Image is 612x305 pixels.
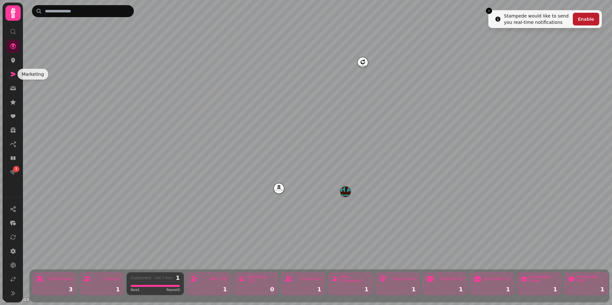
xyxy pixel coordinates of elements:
div: 1 [176,275,180,281]
div: Marketable Email [529,275,557,283]
button: Close toast [486,8,492,14]
div: 1 [84,287,120,292]
div: Marketing [18,69,48,80]
div: Contacts [103,277,120,281]
span: 1 [15,167,17,171]
div: Last 7 days [154,276,172,280]
a: Mapbox logo [2,296,30,303]
div: Marketable SMS [577,275,604,283]
div: Map marker [274,183,284,195]
div: 1 [568,287,604,292]
div: 1 [474,287,510,292]
button: The Dome [274,183,284,194]
div: 1 [332,287,368,292]
div: New Customers [341,275,368,283]
button: Bone Daddies [358,57,368,67]
div: Interactions [393,277,416,281]
span: New 1 [131,287,140,292]
div: Total Venues [49,277,73,281]
div: 3 [36,287,73,292]
div: Customers [131,276,151,280]
div: 1 [521,287,557,292]
a: 1 [7,166,19,179]
div: 1 [191,287,227,292]
div: 1 [426,287,463,292]
div: Map marker [358,57,368,69]
div: Stampede would like to send you real-time notifications [504,13,570,25]
div: Email Opt-ins [484,277,510,281]
button: Wacaha [340,187,351,197]
div: SMS Opt-ins [440,277,463,281]
span: Repeat 0 [166,287,180,292]
div: Customers [301,277,321,281]
div: New (7d) [209,277,227,281]
button: Enable [573,13,599,25]
div: 1 [285,287,321,292]
div: 1 [379,287,416,292]
div: Returning (7d) [247,275,274,283]
div: 0 [238,287,274,292]
div: Map marker [340,187,351,199]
